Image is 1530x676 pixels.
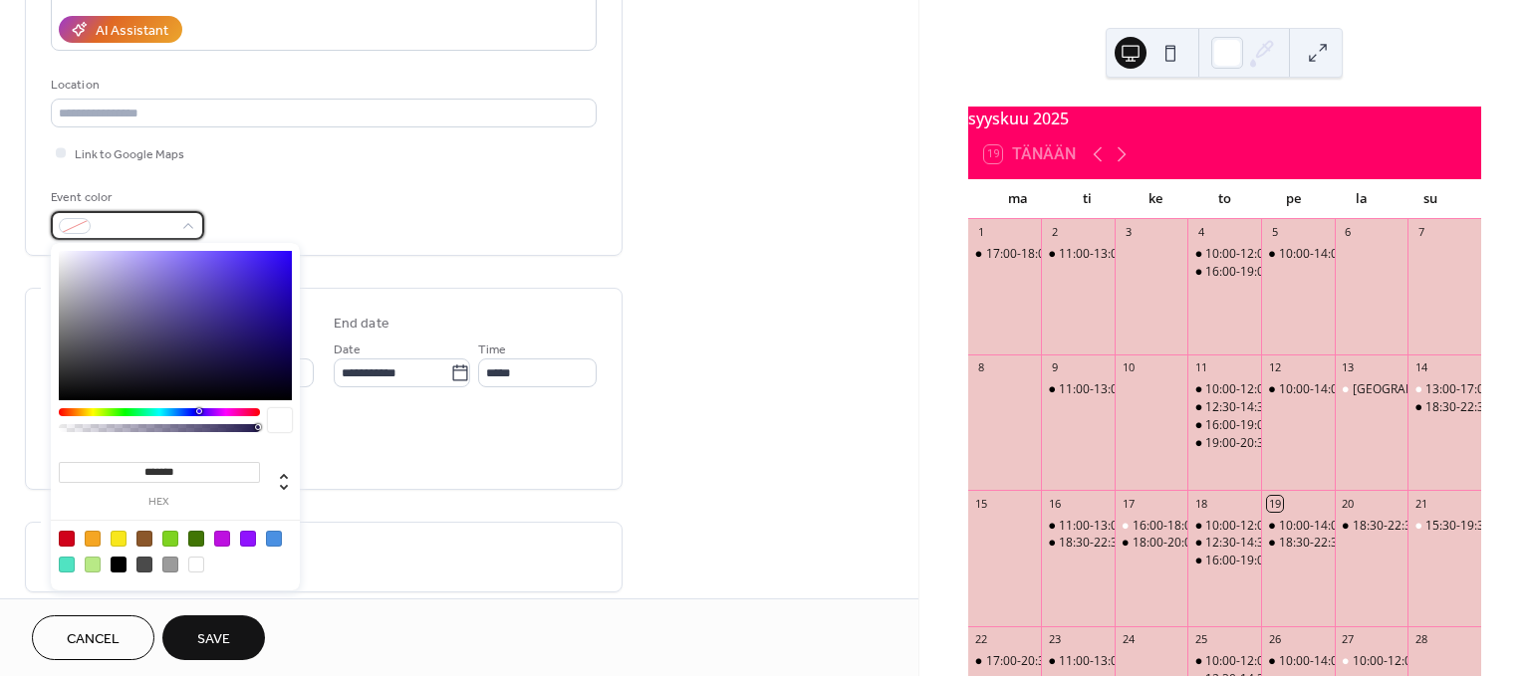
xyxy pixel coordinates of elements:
label: hex [59,497,260,508]
div: #417505 [188,531,204,547]
div: 18:30-22:30 Offline.podium [1261,535,1335,552]
div: to [1190,179,1259,219]
div: 27 [1341,632,1356,647]
span: Time [478,339,506,360]
div: 10:00-14:00 Kivistön kohtaamispaikka /Kivistö Meeting Point [1261,246,1335,263]
div: 10:00-12:00 Kivistön eläkeläiskerhon kuvataiteilijat [1187,518,1261,535]
div: 8 [974,360,989,375]
div: 6 [1341,225,1356,240]
div: 10:00-12:00 Kivistön eläkeläiskerhon kuvataiteilijat [1205,381,1484,398]
div: 22 [974,632,989,647]
div: 10:00-14:00 Kivistön kohtaamispaikka /Kivistö Meeting Point [1261,653,1335,670]
div: 10 [1121,360,1136,375]
div: 17:00-20:30 Marttailta: Kivistön Martat [986,653,1199,670]
div: 26 [1267,632,1282,647]
div: #D0021B [59,531,75,547]
div: 11:00-13:00 [PERSON_NAME] [1059,381,1221,398]
div: End date [334,314,389,335]
div: 11:00-13:00 [PERSON_NAME] [1059,653,1221,670]
div: #4A4A4A [136,557,152,572]
div: 10:00-12:00 Kivistön eläkeläiskerhon kuvataiteilijat [1205,518,1484,535]
div: Event color [51,187,200,208]
div: 4 [1193,225,1208,240]
div: 18 [1193,496,1208,511]
div: 11:00-13:00 [PERSON_NAME] [1059,518,1221,535]
div: 19:00-20:30 Varattu Credo-kirkolle [1187,435,1261,452]
div: ke [1122,179,1190,219]
div: 18:00-20:00 Kivistön Marttojen kässäkahvila [1133,535,1376,552]
div: 11:00-13:00 Olotilakahvila [1041,518,1115,535]
div: 10:00-12:00 Kivistön eläkeläiskerhon kuvataiteilijat [1187,246,1261,263]
span: Cancel [67,629,120,650]
div: #000000 [111,557,127,572]
div: 18:30-22:30 Offline.podium [1059,535,1209,552]
div: su [1397,179,1465,219]
div: 17:00-18:00 MarjaVerkon vapaaehtoisten perehdytystilaisuus [986,246,1326,263]
div: 18:30-22:30 Offline.podium [1279,535,1429,552]
div: 18:30-22:30 Offline.podium [1041,535,1115,552]
div: 12:30-14:30 Kivistö-Kanniston kyläystävät [1187,399,1261,416]
div: 17:00-18:00 MarjaVerkon vapaaehtoisten perehdytystilaisuus [968,246,1042,263]
div: #50E3C2 [59,557,75,572]
div: #7ED321 [162,531,178,547]
div: 18:00-20:00 Kivistön Marttojen kässäkahvila [1115,535,1188,552]
div: 23 [1047,632,1062,647]
div: #9B9B9B [162,557,178,572]
div: 12:30-14:30 Kivistö-[GEOGRAPHIC_DATA] kyläystävät [1205,535,1499,552]
button: AI Assistant [59,16,182,43]
div: 18:30-22:30 Offline.podium [1335,518,1408,535]
div: 9 [1047,360,1062,375]
button: Cancel [32,615,154,660]
div: 10:00-12:00 Kivistön eläkeläiskerhon kuvataiteilijat [1205,246,1484,263]
div: 19 [1267,496,1282,511]
div: 11:00-13:00 Olotilakahvila [1041,653,1115,670]
div: 16:00-19:00 Credo Meet [1187,264,1261,281]
div: 11 [1193,360,1208,375]
div: 11:00-13:00 Olotilakahvila [1041,381,1115,398]
div: 14 [1413,360,1428,375]
div: #9013FE [240,531,256,547]
div: #BD10E0 [214,531,230,547]
div: 12 [1267,360,1282,375]
div: 16:00-19:00 Credo Meet [1205,553,1340,569]
div: 16:00-18:00 Kivistön Marttojen hallituksen kokous [1115,518,1188,535]
div: 28 [1413,632,1428,647]
div: 12:30-14:30 Kivistö-[GEOGRAPHIC_DATA] kyläystävät [1205,399,1499,416]
div: 2 [1047,225,1062,240]
div: 5 [1267,225,1282,240]
div: ti [1053,179,1122,219]
div: #4A90E2 [266,531,282,547]
div: #F8E71C [111,531,127,547]
div: AI Assistant [96,21,168,42]
div: 17:00-20:30 Marttailta: Kivistön Martat [968,653,1042,670]
div: la [1328,179,1397,219]
div: #B8E986 [85,557,101,572]
div: 15 [974,496,989,511]
div: 16:00-18:00 Kivistön Marttojen hallituksen kokous [1133,518,1406,535]
div: 16 [1047,496,1062,511]
div: 12:30-14:30 Kivistö-Kanniston kyläystävät [1187,535,1261,552]
div: 18:30-22:30 Offline.podium [1353,518,1503,535]
div: 16:00-19:00 Credo Meet [1187,417,1261,434]
div: syyskuu 2025 [968,107,1481,130]
div: 7 [1413,225,1428,240]
div: #FFFFFF [188,557,204,572]
div: 25 [1193,632,1208,647]
div: 24 [1121,632,1136,647]
div: 21 [1413,496,1428,511]
div: Location [51,75,593,96]
div: 3 [1121,225,1136,240]
div: 10:00-12:00 Credo-kirkon perhebrunssi [1335,653,1408,670]
div: 20 [1341,496,1356,511]
div: #F5A623 [85,531,101,547]
span: Save [197,629,230,650]
div: 10:00-12:00 Kivistön eläkeläiskerhon kuvataiteilijat [1187,381,1261,398]
div: 1 [974,225,989,240]
div: 16:00-19:00 Credo Meet [1205,417,1340,434]
div: ma [984,179,1053,219]
span: Date [334,339,361,360]
div: 13:00-17:00 Varattu yksityiskäyttöön [1407,381,1481,398]
div: pe [1259,179,1328,219]
div: 16:00-19:00 Credo Meet [1205,264,1340,281]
